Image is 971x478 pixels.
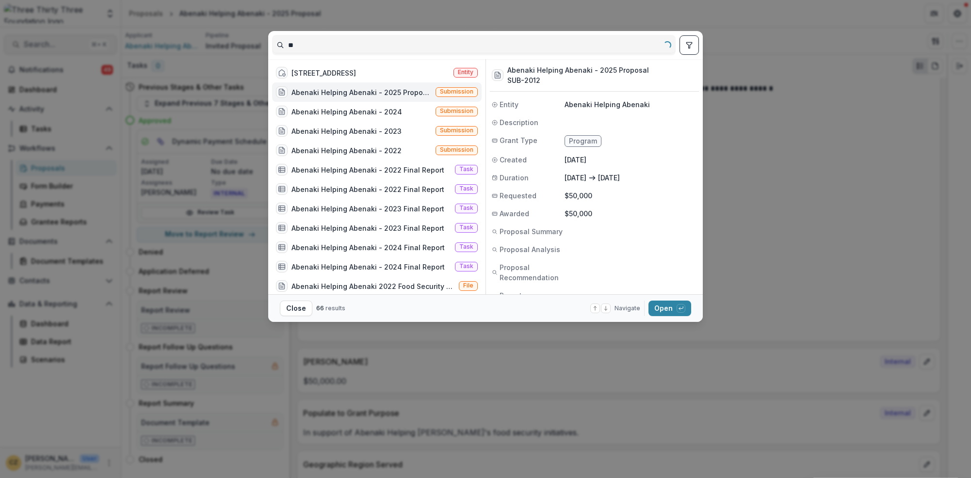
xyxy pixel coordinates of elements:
[565,173,586,183] p: [DATE]
[291,242,445,253] div: Abenaki Helping Abenaki - 2024 Final Report
[565,208,697,219] p: $50,000
[459,263,473,270] span: Task
[615,304,640,313] span: Navigate
[565,191,697,201] p: $50,000
[291,126,402,136] div: Abenaki Helping Abenaki - 2023
[680,35,699,55] button: toggle filters
[440,146,473,153] span: Submission
[500,262,565,283] span: Proposal Recommendation
[459,185,473,192] span: Task
[291,107,402,117] div: Abenaki Helping Abenaki - 2024
[291,165,444,175] div: Abenaki Helping Abenaki - 2022 Final Report
[565,155,697,165] p: [DATE]
[500,99,518,110] span: Entity
[440,127,473,134] span: Submission
[500,155,527,165] span: Created
[500,135,537,145] span: Grant Type
[569,137,597,145] span: Program
[316,304,324,312] span: 66
[440,108,473,114] span: Submission
[291,262,445,272] div: Abenaki Helping Abenaki - 2024 Final Report
[291,184,444,194] div: Abenaki Helping Abenaki - 2022 Final Report
[458,69,473,76] span: Entity
[459,205,473,211] span: Task
[507,75,649,85] h3: SUB-2012
[325,304,345,312] span: results
[500,244,560,255] span: Proposal Analysis
[291,223,444,233] div: Abenaki Helping Abenaki - 2023 Final Report
[440,88,473,95] span: Submission
[280,301,312,316] button: Close
[291,87,432,97] div: Abenaki Helping Abenaki - 2025 Proposal
[648,301,691,316] button: Open
[598,173,620,183] p: [DATE]
[565,99,697,110] p: Abenaki Helping Abenaki
[463,282,473,289] span: File
[500,191,536,201] span: Requested
[291,145,402,156] div: Abenaki Helping Abenaki - 2022
[291,68,356,78] div: [STREET_ADDRESS]
[500,117,538,127] span: Description
[291,281,455,291] div: Abenaki Helping Abenaki 2022 Food Security Projects Description.pdf
[459,243,473,250] span: Task
[500,226,563,237] span: Proposal Summary
[291,204,444,214] div: Abenaki Helping Abenaki - 2023 Final Report
[500,290,565,311] span: Report Summary_Year 1
[507,65,649,75] h3: Abenaki Helping Abenaki - 2025 Proposal
[500,173,529,183] span: Duration
[459,166,473,173] span: Task
[500,208,529,219] span: Awarded
[459,224,473,231] span: Task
